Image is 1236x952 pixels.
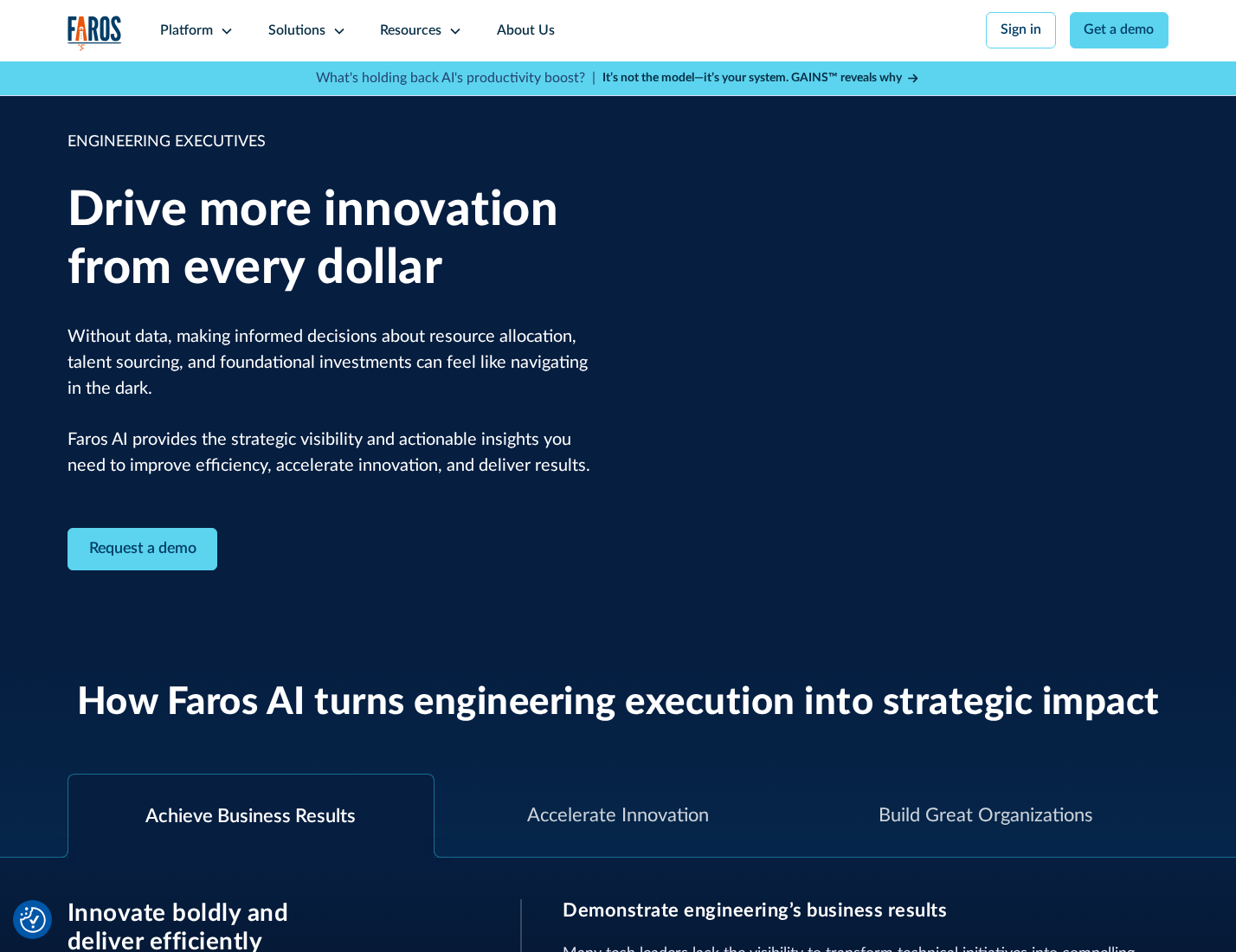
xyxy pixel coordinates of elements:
[145,802,356,831] div: Achieve Business Results
[160,21,213,42] div: Platform
[527,801,709,830] div: Accelerate Innovation
[20,907,46,933] img: Revisit consent button
[68,16,123,51] img: Logo of the analytics and reporting company Faros.
[68,131,593,154] div: ENGINEERING EXECUTIVES
[879,801,1092,830] div: Build Great Organizations
[68,16,123,51] a: home
[380,21,441,42] div: Resources
[68,528,218,570] a: Contact Modal
[316,68,595,89] p: What's holding back AI's productivity boost? |
[602,69,921,87] a: It’s not the model—it’s your system. GAINS™ reveals why
[268,21,325,42] div: Solutions
[1070,12,1169,48] a: Get a demo
[20,907,46,933] button: Cookie Settings
[68,325,593,479] p: Without data, making informed decisions about resource allocation, talent sourcing, and foundatio...
[68,182,593,298] h1: Drive more innovation from every dollar
[563,899,1168,922] h3: Demonstrate engineering’s business results
[986,12,1056,48] a: Sign in
[602,72,902,84] strong: It’s not the model—it’s your system. GAINS™ reveals why
[77,680,1160,726] h2: How Faros AI turns engineering execution into strategic impact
